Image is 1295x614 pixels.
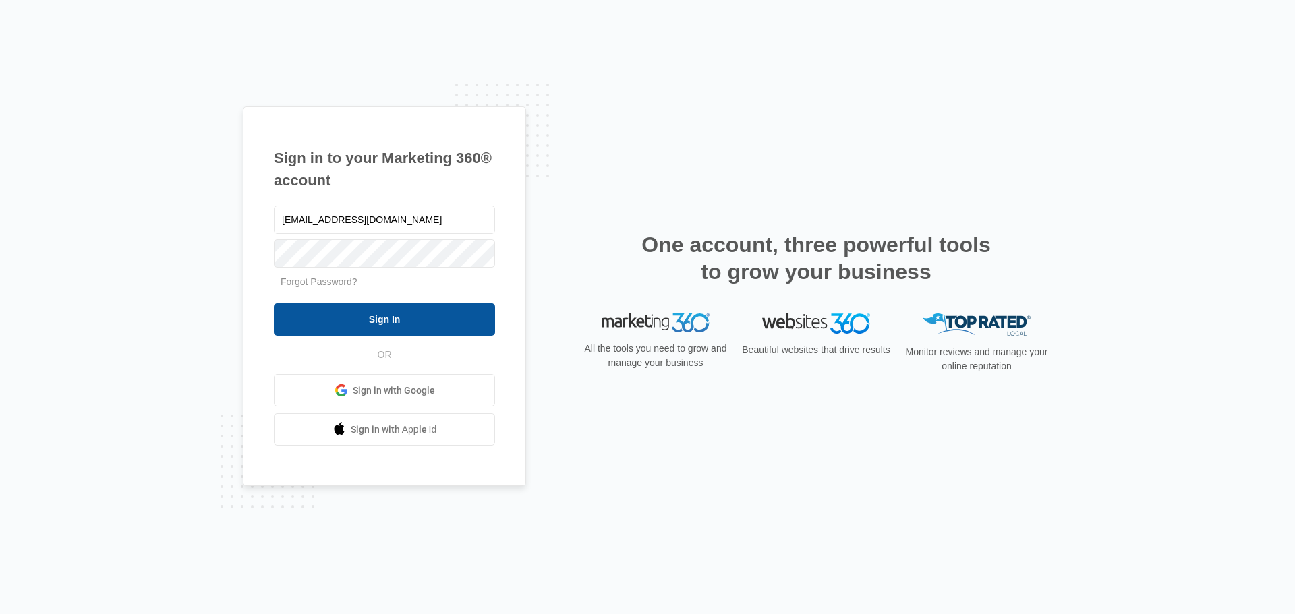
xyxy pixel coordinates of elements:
h2: One account, three powerful tools to grow your business [637,231,995,285]
a: Forgot Password? [281,276,357,287]
span: OR [368,348,401,362]
span: Sign in with Apple Id [351,423,437,437]
input: Email [274,206,495,234]
img: Websites 360 [762,313,870,333]
span: Sign in with Google [353,383,435,398]
img: Top Rated Local [923,313,1031,336]
p: All the tools you need to grow and manage your business [580,342,731,370]
a: Sign in with Google [274,374,495,406]
p: Monitor reviews and manage your online reputation [901,345,1052,373]
h1: Sign in to your Marketing 360® account [274,147,495,191]
input: Sign In [274,303,495,336]
img: Marketing 360 [602,313,710,332]
a: Sign in with Apple Id [274,413,495,446]
p: Beautiful websites that drive results [741,343,892,357]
